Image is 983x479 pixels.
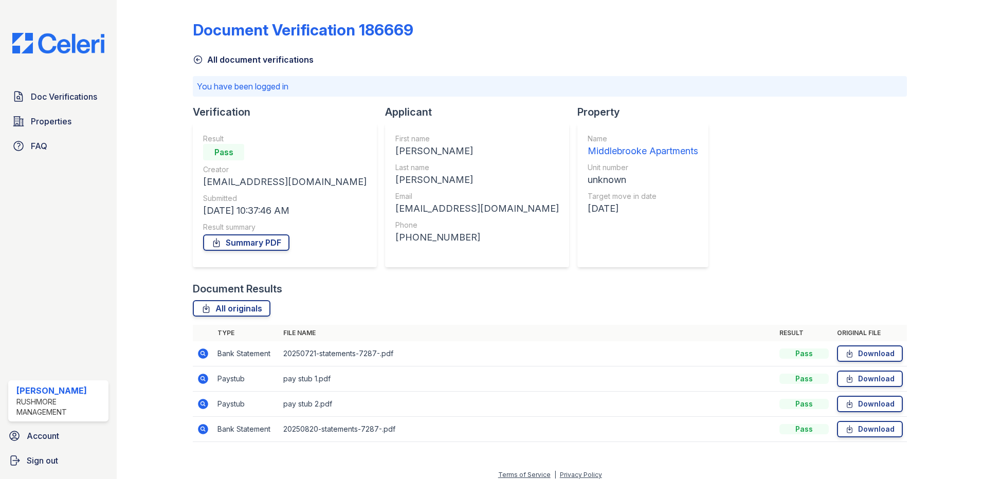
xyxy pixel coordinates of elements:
div: Pass [203,144,244,160]
div: Unit number [588,162,698,173]
a: Download [837,421,903,437]
a: Sign out [4,450,113,471]
a: Terms of Service [498,471,551,478]
div: Middlebrooke Apartments [588,144,698,158]
div: Pass [779,399,829,409]
div: Document Results [193,282,282,296]
div: unknown [588,173,698,187]
div: Rushmore Management [16,397,104,417]
div: Email [395,191,559,201]
div: Pass [779,424,829,434]
div: First name [395,134,559,144]
td: Paystub [213,366,279,392]
th: File name [279,325,775,341]
div: Applicant [385,105,577,119]
span: Doc Verifications [31,90,97,103]
div: [PERSON_NAME] [16,384,104,397]
th: Result [775,325,833,341]
div: Document Verification 186669 [193,21,413,39]
img: CE_Logo_Blue-a8612792a0a2168367f1c8372b55b34899dd931a85d93a1a3d3e32e68fde9ad4.png [4,33,113,53]
a: Doc Verifications [8,86,108,107]
span: Properties [31,115,71,127]
div: Last name [395,162,559,173]
td: 20250820-statements-7287-.pdf [279,417,775,442]
div: Result summary [203,222,367,232]
p: You have been logged in [197,80,903,93]
div: [EMAIL_ADDRESS][DOMAIN_NAME] [395,201,559,216]
a: Properties [8,111,108,132]
div: Target move in date [588,191,698,201]
th: Original file [833,325,907,341]
div: Phone [395,220,559,230]
th: Type [213,325,279,341]
a: FAQ [8,136,108,156]
a: Summary PDF [203,234,289,251]
td: Bank Statement [213,417,279,442]
td: Paystub [213,392,279,417]
div: [DATE] [588,201,698,216]
a: Account [4,426,113,446]
td: Bank Statement [213,341,279,366]
td: 20250721-statements-7287-.pdf [279,341,775,366]
span: FAQ [31,140,47,152]
div: [DATE] 10:37:46 AM [203,204,367,218]
a: All document verifications [193,53,314,66]
a: Privacy Policy [560,471,602,478]
a: Name Middlebrooke Apartments [588,134,698,158]
div: [PHONE_NUMBER] [395,230,559,245]
a: Download [837,345,903,362]
a: Download [837,396,903,412]
span: Sign out [27,454,58,467]
div: Pass [779,374,829,384]
div: Property [577,105,717,119]
div: Pass [779,348,829,359]
div: Verification [193,105,385,119]
a: Download [837,371,903,387]
td: pay stub 1.pdf [279,366,775,392]
div: | [554,471,556,478]
div: Creator [203,164,367,175]
span: Account [27,430,59,442]
div: [EMAIL_ADDRESS][DOMAIN_NAME] [203,175,367,189]
div: Name [588,134,698,144]
div: [PERSON_NAME] [395,144,559,158]
td: pay stub 2.pdf [279,392,775,417]
div: Submitted [203,193,367,204]
div: Result [203,134,367,144]
a: All originals [193,300,270,317]
div: [PERSON_NAME] [395,173,559,187]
